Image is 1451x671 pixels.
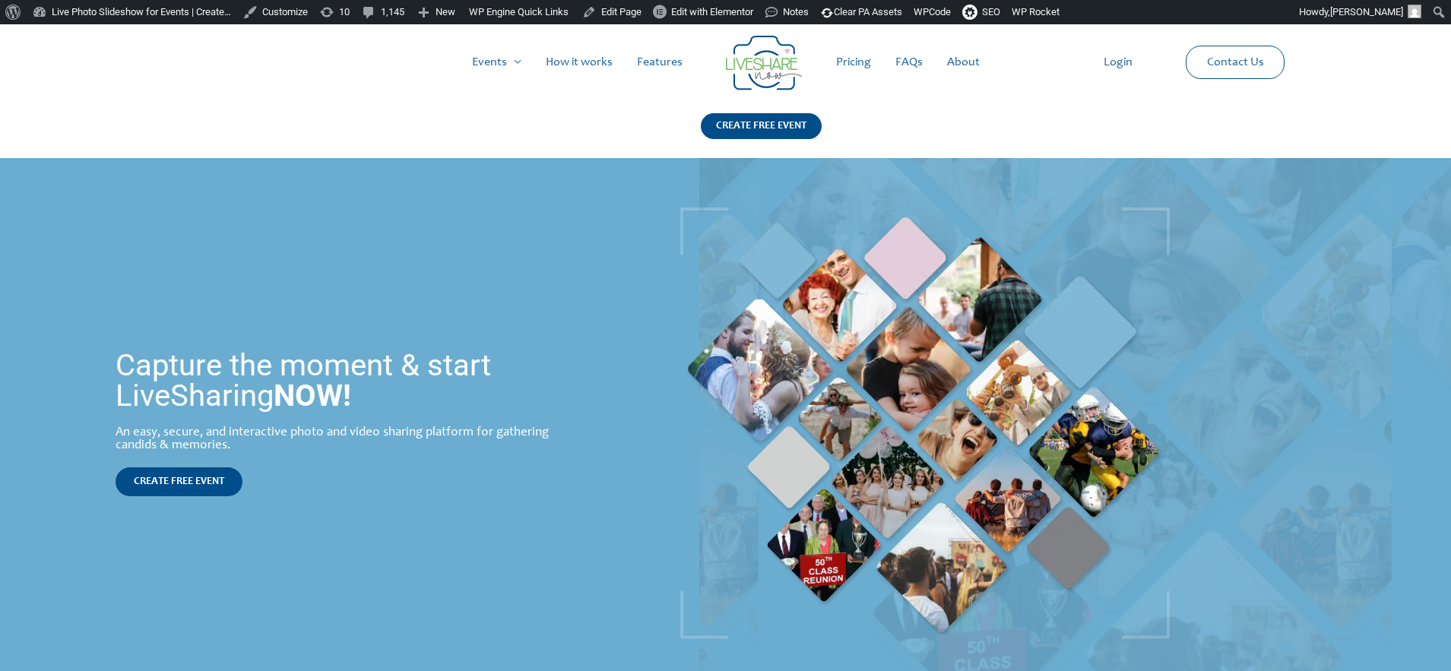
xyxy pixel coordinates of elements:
[1330,6,1403,17] span: [PERSON_NAME]
[824,38,883,87] a: Pricing
[625,38,695,87] a: Features
[982,6,1000,17] span: SEO
[671,6,753,17] span: Edit with Elementor
[534,38,625,87] a: How it works
[116,467,242,496] a: CREATE FREE EVENT
[935,38,992,87] a: About
[274,378,351,413] strong: NOW!
[680,207,1170,639] img: Live Photobooth
[1091,38,1145,87] a: Login
[883,38,935,87] a: FAQs
[116,426,580,452] div: An easy, secure, and interactive photo and video sharing platform for gathering candids & memories.
[116,350,580,411] h1: Capture the moment & start LiveSharing
[134,476,224,487] span: CREATE FREE EVENT
[701,113,822,158] a: CREATE FREE EVENT
[701,113,822,139] div: CREATE FREE EVENT
[27,38,1424,87] nav: Site Navigation
[726,36,802,90] img: LiveShare logo - Capture & Share Event Memories
[1195,46,1276,78] a: Contact Us
[460,38,534,87] a: Events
